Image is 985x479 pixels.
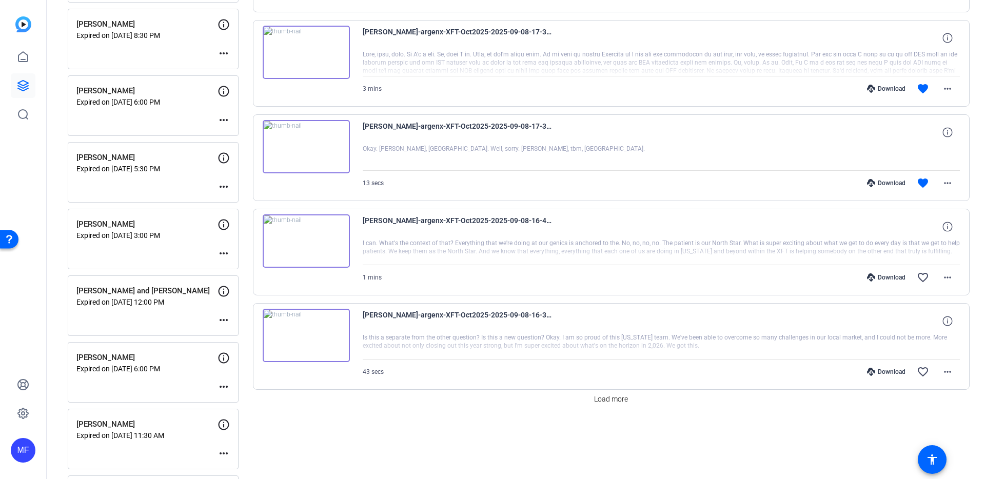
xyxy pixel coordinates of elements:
[76,18,218,30] p: [PERSON_NAME]
[941,366,954,378] mat-icon: more_horiz
[363,26,553,50] span: [PERSON_NAME]-argenx-XFT-Oct2025-2025-09-08-17-32-41-762-0
[76,285,218,297] p: [PERSON_NAME] and [PERSON_NAME]
[363,214,553,239] span: [PERSON_NAME]-argenx-XFT-Oct2025-2025-09-08-16-40-26-891-0
[218,381,230,393] mat-icon: more_horiz
[862,179,911,187] div: Download
[594,394,628,405] span: Load more
[941,83,954,95] mat-icon: more_horiz
[917,366,929,378] mat-icon: favorite_border
[862,368,911,376] div: Download
[363,120,553,145] span: [PERSON_NAME]-argenx-XFT-Oct2025-2025-09-08-17-31-19-810-0
[76,98,218,106] p: Expired on [DATE] 6:00 PM
[941,271,954,284] mat-icon: more_horiz
[363,274,382,281] span: 1 mins
[862,273,911,282] div: Download
[218,114,230,126] mat-icon: more_horiz
[218,181,230,193] mat-icon: more_horiz
[917,83,929,95] mat-icon: favorite
[76,31,218,39] p: Expired on [DATE] 8:30 PM
[363,85,382,92] span: 3 mins
[76,218,218,230] p: [PERSON_NAME]
[590,390,632,408] button: Load more
[363,179,384,187] span: 13 secs
[76,298,218,306] p: Expired on [DATE] 12:00 PM
[917,177,929,189] mat-icon: favorite
[76,85,218,97] p: [PERSON_NAME]
[263,309,350,362] img: thumb-nail
[76,431,218,440] p: Expired on [DATE] 11:30 AM
[941,177,954,189] mat-icon: more_horiz
[76,165,218,173] p: Expired on [DATE] 5:30 PM
[76,152,218,164] p: [PERSON_NAME]
[15,16,31,32] img: blue-gradient.svg
[263,214,350,268] img: thumb-nail
[363,309,553,333] span: [PERSON_NAME]-argenx-XFT-Oct2025-2025-09-08-16-39-37-251-0
[917,271,929,284] mat-icon: favorite_border
[76,365,218,373] p: Expired on [DATE] 6:00 PM
[263,26,350,79] img: thumb-nail
[76,231,218,239] p: Expired on [DATE] 3:00 PM
[218,47,230,59] mat-icon: more_horiz
[218,247,230,260] mat-icon: more_horiz
[263,120,350,173] img: thumb-nail
[218,314,230,326] mat-icon: more_horiz
[862,85,911,93] div: Download
[926,453,938,466] mat-icon: accessibility
[218,447,230,460] mat-icon: more_horiz
[76,418,218,430] p: [PERSON_NAME]
[363,368,384,375] span: 43 secs
[11,438,35,463] div: MF
[76,352,218,364] p: [PERSON_NAME]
